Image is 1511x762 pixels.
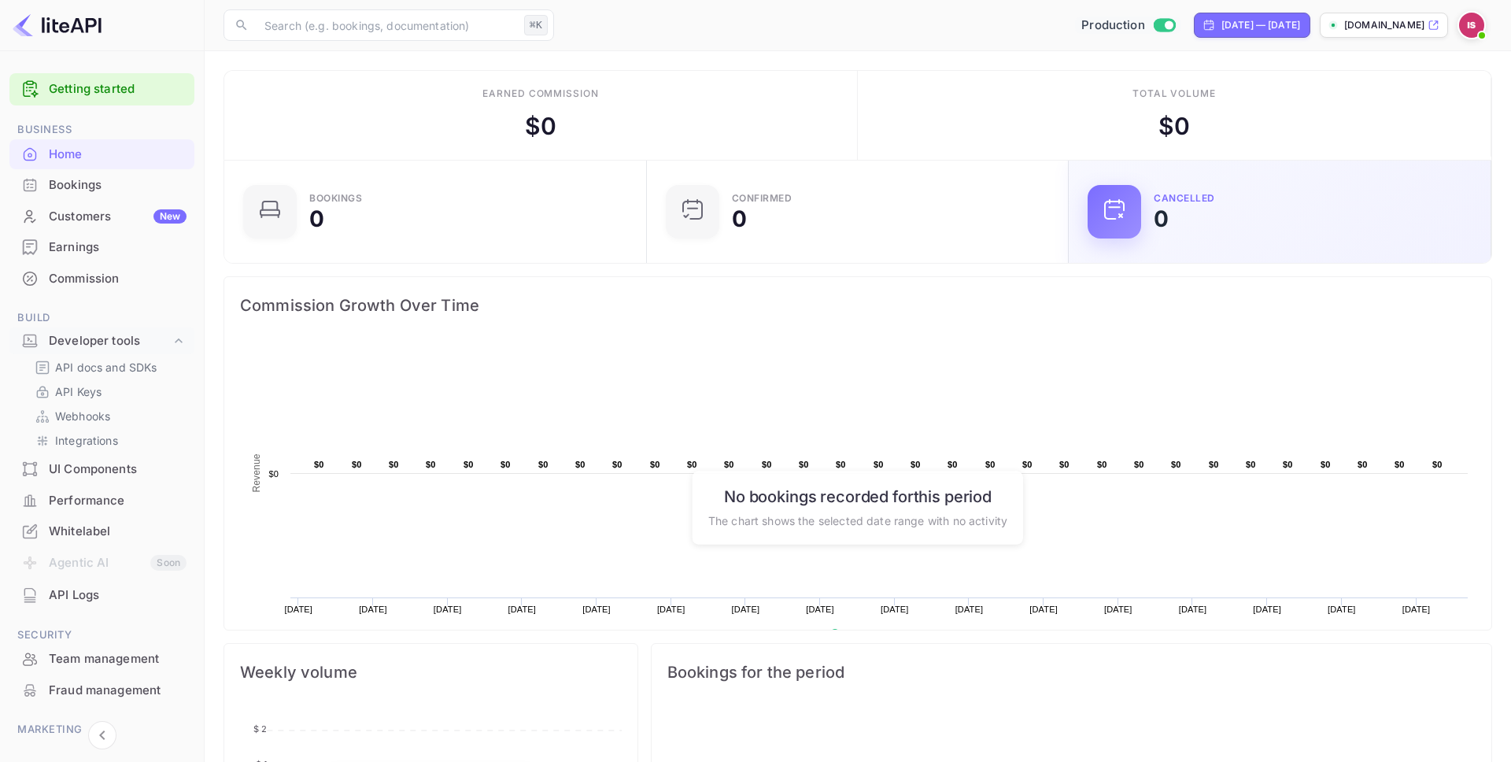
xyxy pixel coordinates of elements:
[657,605,685,614] text: [DATE]
[1221,18,1300,32] div: [DATE] — [DATE]
[732,194,792,203] div: Confirmed
[49,208,187,226] div: Customers
[1154,208,1169,230] div: 0
[1402,605,1431,614] text: [DATE]
[1059,460,1070,469] text: $0
[88,721,116,749] button: Collapse navigation
[309,194,362,203] div: Bookings
[9,264,194,294] div: Commission
[1171,460,1181,469] text: $0
[9,121,194,139] span: Business
[9,675,194,706] div: Fraud management
[49,332,171,350] div: Developer tools
[55,408,110,424] p: Webhooks
[255,9,518,41] input: Search (e.g. bookings, documentation)
[1459,13,1484,38] img: Idan Solimani
[1209,460,1219,469] text: $0
[708,512,1007,528] p: The chart shows the selected date range with no activity
[55,383,102,400] p: API Keys
[1075,17,1181,35] div: Switch to Sandbox mode
[389,460,399,469] text: $0
[9,486,194,516] div: Performance
[9,73,194,105] div: Getting started
[806,605,834,614] text: [DATE]
[28,356,188,379] div: API docs and SDKs
[240,293,1476,318] span: Commission Growth Over Time
[724,460,734,469] text: $0
[9,644,194,675] div: Team management
[284,605,312,614] text: [DATE]
[426,460,436,469] text: $0
[1154,194,1215,203] div: CANCELLED
[874,460,884,469] text: $0
[1081,17,1145,35] span: Production
[153,209,187,224] div: New
[13,13,102,38] img: LiteAPI logo
[251,453,262,492] text: Revenue
[28,380,188,403] div: API Keys
[49,492,187,510] div: Performance
[9,580,194,609] a: API Logs
[1253,605,1281,614] text: [DATE]
[985,460,996,469] text: $0
[9,170,194,199] a: Bookings
[49,523,187,541] div: Whitelabel
[1179,605,1207,614] text: [DATE]
[482,87,599,101] div: Earned commission
[9,309,194,327] span: Build
[1097,460,1107,469] text: $0
[948,460,958,469] text: $0
[9,580,194,611] div: API Logs
[575,460,586,469] text: $0
[1395,460,1405,469] text: $0
[28,405,188,427] div: Webhooks
[49,80,187,98] a: Getting started
[268,469,279,479] text: $0
[650,460,660,469] text: $0
[1134,460,1144,469] text: $0
[582,605,611,614] text: [DATE]
[1283,460,1293,469] text: $0
[508,605,537,614] text: [DATE]
[49,239,187,257] div: Earnings
[845,629,885,640] text: Revenue
[9,516,194,547] div: Whitelabel
[434,605,462,614] text: [DATE]
[9,170,194,201] div: Bookings
[9,139,194,170] div: Home
[1321,460,1331,469] text: $0
[911,460,921,469] text: $0
[352,460,362,469] text: $0
[49,650,187,668] div: Team management
[1158,109,1190,144] div: $ 0
[1246,460,1256,469] text: $0
[1358,460,1368,469] text: $0
[9,139,194,168] a: Home
[1432,460,1443,469] text: $0
[836,460,846,469] text: $0
[9,675,194,705] a: Fraud management
[1022,460,1033,469] text: $0
[9,232,194,261] a: Earnings
[35,383,182,400] a: API Keys
[35,432,182,449] a: Integrations
[49,270,187,288] div: Commission
[9,486,194,515] a: Performance
[9,202,194,231] a: CustomersNew
[525,109,556,144] div: $ 0
[9,721,194,738] span: Marketing
[240,660,622,685] span: Weekly volume
[732,208,747,230] div: 0
[49,586,187,605] div: API Logs
[309,208,324,230] div: 0
[55,432,118,449] p: Integrations
[464,460,474,469] text: $0
[687,460,697,469] text: $0
[55,359,157,375] p: API docs and SDKs
[49,461,187,479] div: UI Components
[524,15,548,35] div: ⌘K
[9,327,194,355] div: Developer tools
[49,176,187,194] div: Bookings
[708,486,1007,505] h6: No bookings recorded for this period
[314,460,324,469] text: $0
